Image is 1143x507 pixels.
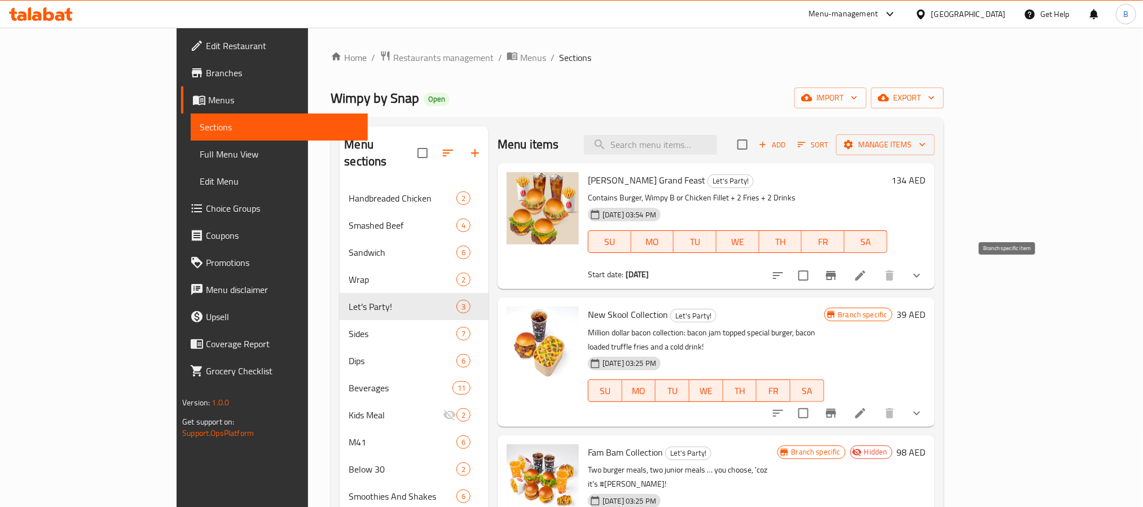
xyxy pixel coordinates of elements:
span: Let's Party! [666,447,711,460]
div: Kids Meal2 [340,401,489,429]
div: Smashed Beef [349,218,456,232]
div: Let's Party!3 [340,293,489,320]
a: Edit Restaurant [181,32,367,59]
span: Beverages [349,381,452,395]
div: items [456,489,471,503]
a: Support.OpsPlatform [182,426,254,440]
span: Handbreaded Chicken [349,191,456,205]
button: FR [757,379,790,402]
div: Sides7 [340,320,489,347]
span: Edit Menu [200,174,358,188]
span: Select section [731,133,754,156]
span: FR [761,383,786,399]
span: Hidden [860,447,892,457]
span: Add item [754,136,790,154]
button: show more [903,400,930,427]
button: sort-choices [764,262,792,289]
button: sort-choices [764,400,792,427]
li: / [371,51,375,64]
button: SA [790,379,824,402]
div: items [456,327,471,340]
span: 1.0.0 [212,395,230,410]
span: Promotions [206,256,358,269]
img: New Skool Collection [507,307,579,379]
span: 2 [457,274,470,285]
div: [GEOGRAPHIC_DATA] [931,8,1006,20]
span: TH [728,383,753,399]
div: Smashed Beef4 [340,212,489,239]
a: Coupons [181,222,367,249]
div: M41 [349,435,456,449]
div: Below 30 [349,462,456,476]
span: 6 [457,247,470,258]
button: TU [656,379,689,402]
span: Smoothies And Shakes [349,489,456,503]
span: Full Menu View [200,147,358,161]
a: Branches [181,59,367,86]
span: [PERSON_NAME] Grand Feast [588,172,705,189]
span: 11 [453,383,470,394]
div: items [456,408,471,422]
span: WE [721,234,755,250]
span: SU [593,383,618,399]
a: Promotions [181,249,367,276]
div: items [452,381,471,395]
span: Restaurants management [393,51,494,64]
span: Choice Groups [206,202,358,215]
span: 2 [457,193,470,204]
div: items [456,218,471,232]
button: delete [876,400,903,427]
button: show more [903,262,930,289]
span: Menus [520,51,546,64]
button: TH [723,379,757,402]
a: Choice Groups [181,195,367,222]
span: TU [660,383,685,399]
span: New Skool Collection [588,306,668,323]
div: items [456,435,471,449]
span: Edit Restaurant [206,39,358,53]
button: TH [759,230,802,253]
svg: Inactive section [443,408,456,422]
span: Start date: [588,267,624,282]
h2: Menu sections [344,136,417,170]
span: MO [627,383,652,399]
p: Two burger meals, two junior meals … you choose, 'coz it's #[PERSON_NAME]! [588,463,777,491]
span: Wrap [349,273,456,286]
span: Select all sections [411,141,434,165]
span: Dips [349,354,456,368]
button: SU [588,379,622,402]
span: Kids Meal [349,408,442,422]
button: Add [754,136,790,154]
h6: 98 AED [897,444,926,460]
span: WE [694,383,719,399]
div: Let's Party! [670,309,716,322]
button: SA [845,230,887,253]
a: Edit menu item [854,407,867,420]
div: Dips6 [340,347,489,374]
span: Sort items [790,136,836,154]
div: items [456,273,471,286]
span: Sort sections [434,139,461,167]
div: Open [424,93,450,106]
a: Grocery Checklist [181,357,367,384]
span: [DATE] 03:25 PM [598,496,661,506]
div: items [456,462,471,476]
span: Let's Party! [671,309,716,322]
b: [DATE] [626,267,649,282]
span: 2 [457,464,470,475]
div: Menu-management [809,7,878,21]
button: Add section [461,139,489,167]
button: Branch-specific-item [817,400,845,427]
span: SA [849,234,883,250]
span: Select to update [792,264,815,287]
a: Full Menu View [191,141,367,168]
span: export [880,91,935,105]
p: Contains Burger, Wimpy B or Chicken Fillet + 2 Fries + 2 Drinks [588,191,887,205]
div: Let's Party! [349,300,456,313]
span: 4 [457,220,470,231]
span: Upsell [206,310,358,324]
span: Grocery Checklist [206,364,358,378]
span: TU [678,234,712,250]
